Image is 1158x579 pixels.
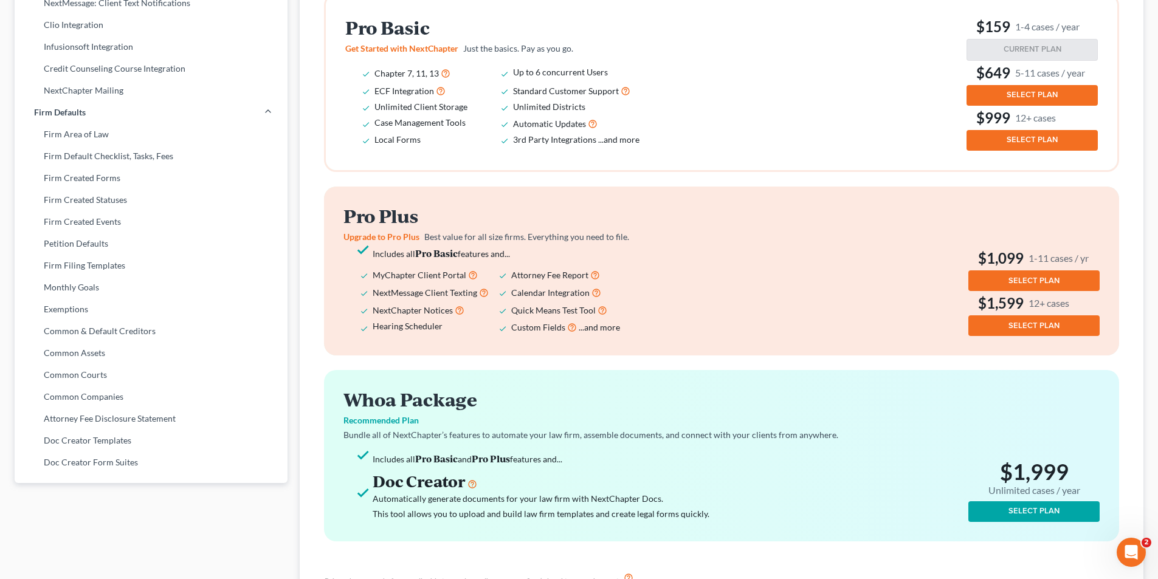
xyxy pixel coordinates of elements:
[15,386,288,408] a: Common Companies
[15,145,288,167] a: Firm Default Checklist, Tasks, Fees
[15,167,288,189] a: Firm Created Forms
[15,233,288,255] a: Petition Defaults
[513,101,585,112] span: Unlimited Districts
[513,118,586,129] span: Automatic Updates
[967,17,1098,36] h3: $159
[373,491,899,506] div: Automatically generate documents for your law firm with NextChapter Docs.
[1117,538,1146,567] iframe: Intercom live chat
[511,270,588,280] span: Attorney Fee Report
[15,430,288,451] a: Doc Creator Templates
[511,287,590,298] span: Calendar Integration
[967,85,1098,106] button: SELECT PLAN
[988,485,1080,496] small: Unlimited cases / year
[1142,538,1151,547] span: 2
[15,14,288,36] a: Clio Integration
[15,320,288,342] a: Common & Default Creditors
[15,255,288,276] a: Firm Filing Templates
[968,248,1100,268] h3: $1,099
[343,429,1100,441] p: Bundle all of NextChapter’s features to automate your law firm, assemble documents, and connect w...
[15,36,288,58] a: Infusionsoft Integration
[15,408,288,430] a: Attorney Fee Disclosure Statement
[343,414,1100,427] p: Recommended Plan
[374,101,467,112] span: Unlimited Client Storage
[579,322,620,332] span: ...and more
[1015,111,1056,124] small: 12+ cases
[1008,321,1060,331] span: SELECT PLAN
[968,459,1100,498] h2: $1,999
[1029,296,1069,309] small: 12+ cases
[34,106,86,118] span: Firm Defaults
[15,276,288,298] a: Monthly Goals
[15,451,288,473] a: Doc Creator Form Suites
[15,298,288,320] a: Exemptions
[373,248,510,259] span: Includes all features and...
[15,123,288,145] a: Firm Area of Law
[15,342,288,364] a: Common Assets
[1008,276,1060,286] span: SELECT PLAN
[967,108,1098,128] h3: $999
[968,293,1100,313] h3: $1,599
[373,321,443,331] span: Hearing Scheduler
[511,305,596,315] span: Quick Means Test Tool
[513,67,608,77] span: Up to 6 concurrent Users
[373,451,899,467] li: Includes all and features and...
[598,134,639,145] span: ...and more
[513,134,596,145] span: 3rd Party Integrations
[373,471,899,491] h3: Doc Creator
[15,101,288,123] a: Firm Defaults
[15,211,288,233] a: Firm Created Events
[373,270,466,280] span: MyChapter Client Portal
[424,231,629,242] span: Best value for all size firms. Everything you need to file.
[513,86,619,96] span: Standard Customer Support
[373,506,899,521] div: This tool allows you to upload and build law firm templates and create legal forms quickly.
[374,117,466,128] span: Case Management Tools
[415,452,458,465] strong: Pro Basic
[968,501,1100,522] button: SELECT PLAN
[967,130,1098,151] button: SELECT PLAN
[1007,135,1058,145] span: SELECT PLAN
[1007,90,1058,100] span: SELECT PLAN
[373,287,477,298] span: NextMessage Client Texting
[343,389,1100,409] h2: Whoa Package
[374,134,421,145] span: Local Forms
[1015,20,1080,33] small: 1-4 cases / year
[15,80,288,101] a: NextChapter Mailing
[967,63,1098,83] h3: $649
[343,231,419,242] span: Upgrade to Pro Plus
[1008,506,1060,516] span: SELECT PLAN
[15,189,288,211] a: Firm Created Statuses
[345,18,657,38] h2: Pro Basic
[15,364,288,386] a: Common Courts
[968,270,1100,291] button: SELECT PLAN
[1015,66,1085,79] small: 5-11 cases / year
[15,58,288,80] a: Credit Counseling Course Integration
[511,322,565,332] span: Custom Fields
[1004,44,1061,54] span: CURRENT PLAN
[967,39,1098,61] button: CURRENT PLAN
[415,247,458,259] strong: Pro Basic
[345,43,458,53] span: Get Started with NextChapter
[373,305,453,315] span: NextChapter Notices
[374,68,439,78] span: Chapter 7, 11, 13
[374,86,434,96] span: ECF Integration
[463,43,573,53] span: Just the basics. Pay as you go.
[968,315,1100,336] button: SELECT PLAN
[1029,252,1089,264] small: 1-11 cases / yr
[472,452,510,465] strong: Pro Plus
[343,206,655,226] h2: Pro Plus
